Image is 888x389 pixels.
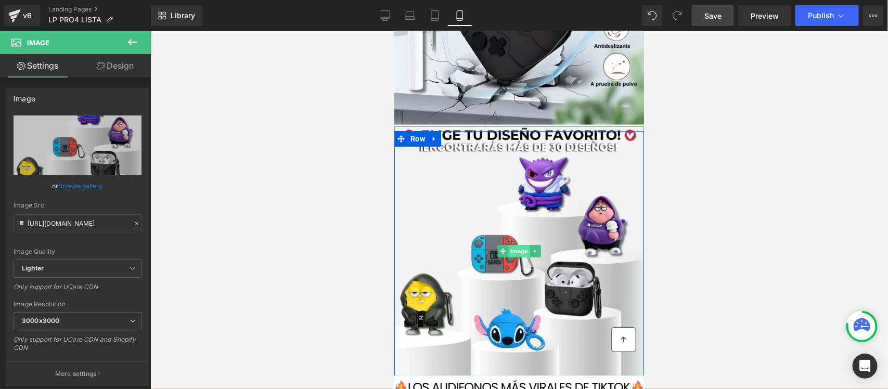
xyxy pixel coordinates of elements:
span: Preview [751,10,779,21]
span: Publish [808,11,834,20]
a: New Library [151,5,202,26]
a: Desktop [372,5,397,26]
span: Image [114,214,135,226]
span: Library [171,11,195,20]
a: Expand / Collapse [33,100,47,115]
a: Expand / Collapse [136,214,147,226]
span: Row [14,100,33,115]
a: v6 [4,5,40,26]
div: Image Src [14,202,141,209]
button: Undo [642,5,663,26]
div: Image [14,88,35,103]
a: Mobile [447,5,472,26]
div: Open Intercom Messenger [853,354,878,379]
p: More settings [55,369,97,379]
div: v6 [21,9,34,22]
a: Browse gallery [59,177,103,195]
b: Lighter [22,264,44,272]
button: More settings [6,361,149,386]
button: More [863,5,884,26]
input: Link [14,214,141,232]
div: Image Resolution [14,301,141,308]
a: Laptop [397,5,422,26]
div: Only support for UCare CDN [14,283,141,298]
b: 3000x3000 [22,317,59,325]
div: Only support for UCare CDN and Shopify CDN [14,335,141,359]
a: Design [78,54,153,77]
a: Tablet [422,5,447,26]
a: Landing Pages [48,5,151,14]
div: Image Quality [14,248,141,255]
a: Preview [738,5,791,26]
button: Publish [795,5,859,26]
span: Image [27,38,49,47]
span: Save [704,10,722,21]
div: or [14,180,141,191]
button: Redo [667,5,688,26]
span: LP PRO4 LISTA [48,16,101,24]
